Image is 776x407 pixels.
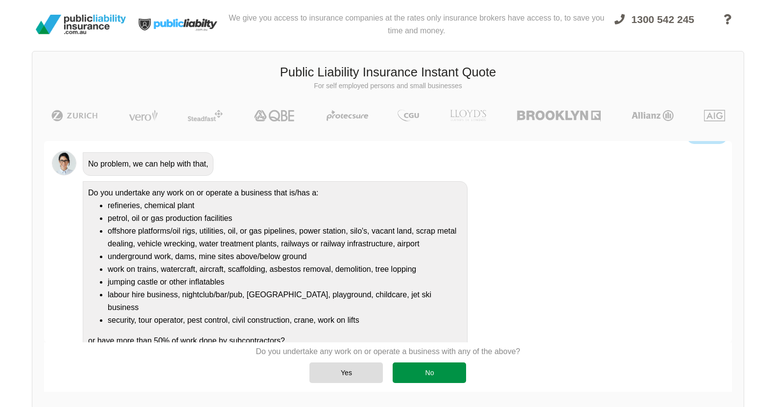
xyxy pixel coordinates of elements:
li: jumping castle or other inflatables [108,276,462,288]
li: security, tour operator, pest control, civil construction, crane, work on lifts [108,314,462,327]
img: Chatbot | PLI [52,151,76,175]
img: Public Liability Insurance [32,11,130,38]
p: Do you undertake any work on or operate a business with any of the above? [256,346,520,357]
img: LLOYD's | Public Liability Insurance [445,110,492,121]
div: No [393,362,466,383]
img: Brooklyn | Public Liability Insurance [513,110,605,121]
a: 1300 542 245 [606,8,703,45]
li: labour hire business, nightclub/bar/pub, [GEOGRAPHIC_DATA], playground, childcare, jet ski business [108,288,462,314]
img: Allianz | Public Liability Insurance [627,110,679,121]
img: Zurich | Public Liability Insurance [47,110,102,121]
img: AIG | Public Liability Insurance [700,110,729,121]
div: Yes [309,362,383,383]
img: CGU | Public Liability Insurance [394,110,423,121]
img: Vero | Public Liability Insurance [124,110,162,121]
img: QBE | Public Liability Insurance [248,110,301,121]
div: We give you access to insurance companies at the rates only insurance brokers have access to, to ... [228,4,606,45]
h3: Public Liability Insurance Instant Quote [40,64,736,81]
div: Do you undertake any work on or operate a business that is/has a: or have more than 50% of work d... [83,181,468,353]
li: underground work, dams, mine sites above/below ground [108,250,462,263]
span: 1300 542 245 [632,14,694,25]
img: Protecsure | Public Liability Insurance [323,110,372,121]
li: refineries, chemical plant [108,199,462,212]
div: No problem, we can help with that, [83,152,213,176]
li: work on trains, watercraft, aircraft, scaffolding, asbestos removal, demolition, tree lopping [108,263,462,276]
p: For self employed persons and small businesses [40,81,736,91]
img: Steadfast | Public Liability Insurance [184,110,227,121]
li: petrol, oil or gas production facilities [108,212,462,225]
img: Public Liability Insurance Light [130,4,228,45]
li: offshore platforms/oil rigs, utilities, oil, or gas pipelines, power station, silo's, vacant land... [108,225,462,250]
